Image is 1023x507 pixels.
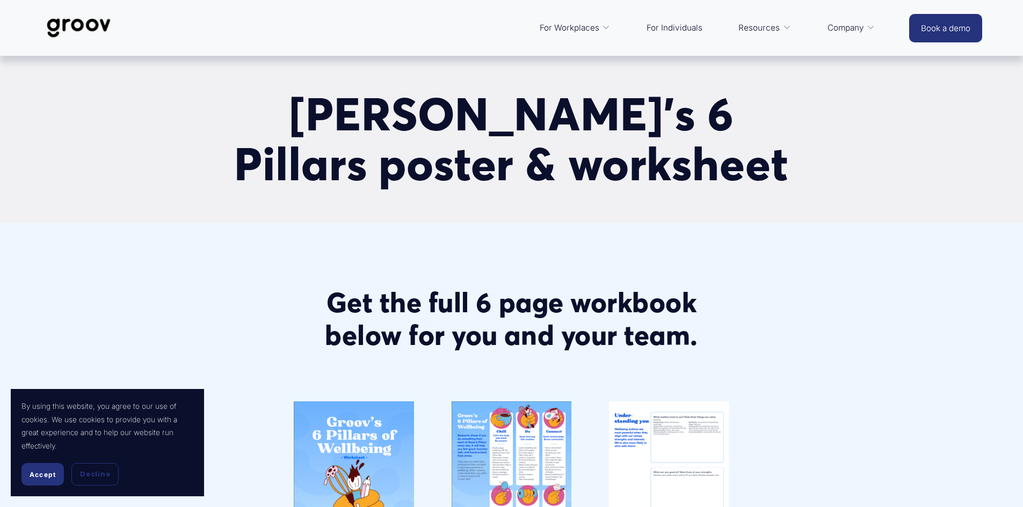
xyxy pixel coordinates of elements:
a: folder dropdown [733,15,796,41]
span: Resources [738,20,780,35]
span: For Workplaces [540,20,599,35]
a: folder dropdown [534,15,616,41]
section: Cookie banner [11,389,204,496]
img: Groov | Workplace Science Platform | Unlock Performance | Drive Results [41,10,117,46]
a: Book a demo [909,14,982,42]
a: For Individuals [641,15,708,41]
span: Company [828,20,864,35]
p: By using this website, you agree to our use of cookies. We use cookies to provide you with a grea... [21,400,193,452]
a: folder dropdown [822,15,881,41]
span: Accept [30,471,56,479]
button: Accept [21,463,64,486]
h2: Get the full 6 page workbook below for you and your team. [294,286,729,351]
span: Decline [80,469,110,479]
h1: [PERSON_NAME]’s 6 Pillars poster & worksheet [231,90,793,189]
button: Decline [71,463,119,486]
